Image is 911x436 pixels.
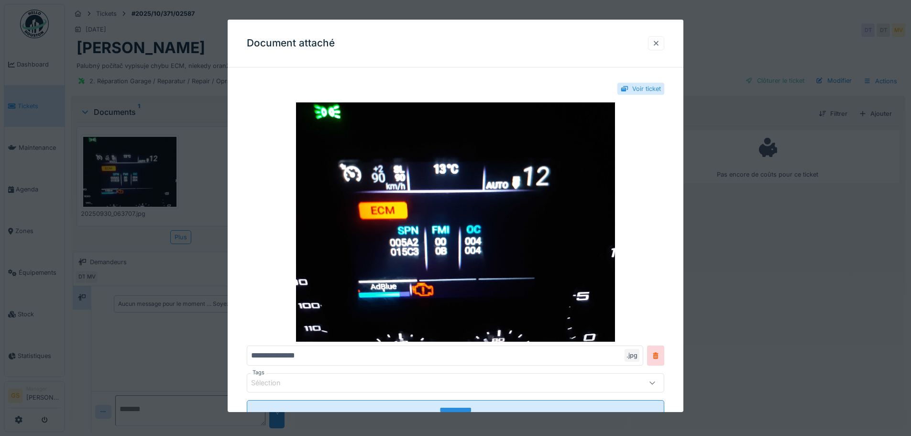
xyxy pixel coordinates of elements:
div: Voir ticket [632,84,661,93]
div: Sélection [251,378,294,388]
div: .jpg [625,349,639,362]
label: Tags [251,369,266,377]
h3: Document attaché [247,37,335,49]
img: 2ee84952-63f5-4cff-9f0c-94e514d998b3-20250930_063707.jpg [247,102,664,342]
